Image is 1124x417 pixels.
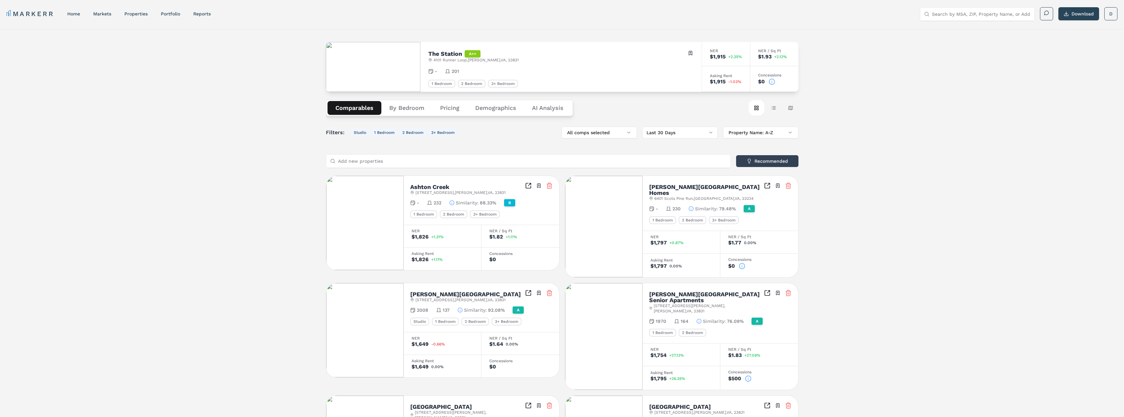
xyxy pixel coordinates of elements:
[456,199,478,206] span: Similarity :
[650,353,667,358] div: $1,754
[489,257,496,262] div: $0
[758,73,791,77] div: Concessions
[744,353,760,357] span: +27.08%
[93,11,111,16] a: markets
[932,8,1030,21] input: Search by MSA, ZIP, Property Name, or Address
[440,210,467,218] div: 2 Bedroom
[435,68,437,74] span: -
[410,291,521,297] h2: [PERSON_NAME][GEOGRAPHIC_DATA]
[371,129,397,136] button: 1 Bedroom
[506,235,517,239] span: +1.11%
[513,306,524,314] div: A
[728,235,790,239] div: NER / Sq Ft
[758,54,772,59] div: $1.93
[679,329,706,337] div: 2 Bedroom
[489,229,551,233] div: NER / Sq Ft
[728,258,790,261] div: Concessions
[381,101,432,115] button: By Bedroom
[654,303,764,314] span: [STREET_ADDRESS][PERSON_NAME] , [PERSON_NAME] , VA , 23831
[710,49,742,53] div: NER
[728,353,742,358] div: $1.83
[679,216,706,224] div: 2 Bedroom
[434,199,441,206] span: 232
[410,318,429,325] div: Studio
[728,240,741,245] div: $1.77
[774,55,787,59] span: +2.12%
[489,234,503,240] div: $1.82
[709,216,739,224] div: 3+ Bedroom
[7,9,54,18] a: MARKERR
[492,318,521,325] div: 3+ Bedroom
[656,318,666,324] span: 1970
[650,347,712,351] div: NER
[764,402,771,409] a: Inspect Comparables
[752,318,763,325] div: A
[428,51,462,57] h2: The Station
[525,402,532,409] a: Inspect Comparables
[669,353,684,357] span: +27.13%
[412,234,429,240] div: $1,826
[695,205,718,212] span: Similarity :
[649,329,676,337] div: 1 Bedroom
[67,11,80,16] a: home
[432,318,459,325] div: 1 Bedroom
[728,263,735,269] div: $0
[764,290,771,296] a: Inspect Comparables
[669,241,684,245] span: +0.87%
[710,74,742,78] div: Asking Rent
[400,129,426,136] button: 2 Bedroom
[758,79,765,84] div: $0
[654,410,745,415] span: [STREET_ADDRESS] , [PERSON_NAME] , VA , 23831
[470,210,500,218] div: 3+ Bedroom
[728,55,742,59] span: +2.35%
[351,129,369,136] button: Studio
[744,241,756,245] span: 0.00%
[681,318,689,324] span: 164
[649,404,711,410] h2: [GEOGRAPHIC_DATA]
[434,57,519,63] span: 4101 Runner Loop , [PERSON_NAME] , VA , 23831
[650,371,712,375] div: Asking Rent
[650,258,712,262] div: Asking Rent
[656,205,658,212] span: -
[489,336,551,340] div: NER / Sq Ft
[488,80,518,88] div: 3+ Bedroom
[723,127,798,138] button: Property Name: A-Z
[431,365,444,369] span: 0.00%
[415,297,506,302] span: [STREET_ADDRESS] , [PERSON_NAME] , VA , 23831
[672,205,681,212] span: 230
[650,235,712,239] div: NER
[728,376,741,381] div: $500
[328,101,381,115] button: Comparables
[458,80,485,88] div: 2 Bedroom
[525,182,532,189] a: Inspect Comparables
[728,347,790,351] div: NER / Sq Ft
[703,318,726,324] span: Similarity :
[650,263,667,269] div: $1,797
[431,235,444,239] span: +1.31%
[410,184,449,190] h2: Ashton Creek
[489,252,551,256] div: Concessions
[1109,10,1113,17] span: D
[412,336,473,340] div: NER
[415,190,506,195] span: [STREET_ADDRESS] , [PERSON_NAME] , VA , 23831
[412,257,429,262] div: $1,826
[489,342,503,347] div: $1.64
[161,11,180,16] a: Portfolio
[467,101,524,115] button: Demographics
[417,199,419,206] span: -
[480,199,496,206] span: 88.33%
[412,342,429,347] div: $1,649
[193,11,211,16] a: reports
[728,370,790,374] div: Concessions
[504,199,515,206] div: B
[465,50,480,57] div: A++
[764,182,771,189] a: Inspect Comparables
[431,342,445,346] span: -0.66%
[669,264,682,268] span: 0.00%
[443,307,450,313] span: 137
[412,229,473,233] div: NER
[649,216,676,224] div: 1 Bedroom
[338,155,727,168] input: Add new properties
[428,80,455,88] div: 1 Bedroom
[410,210,437,218] div: 1 Bedroom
